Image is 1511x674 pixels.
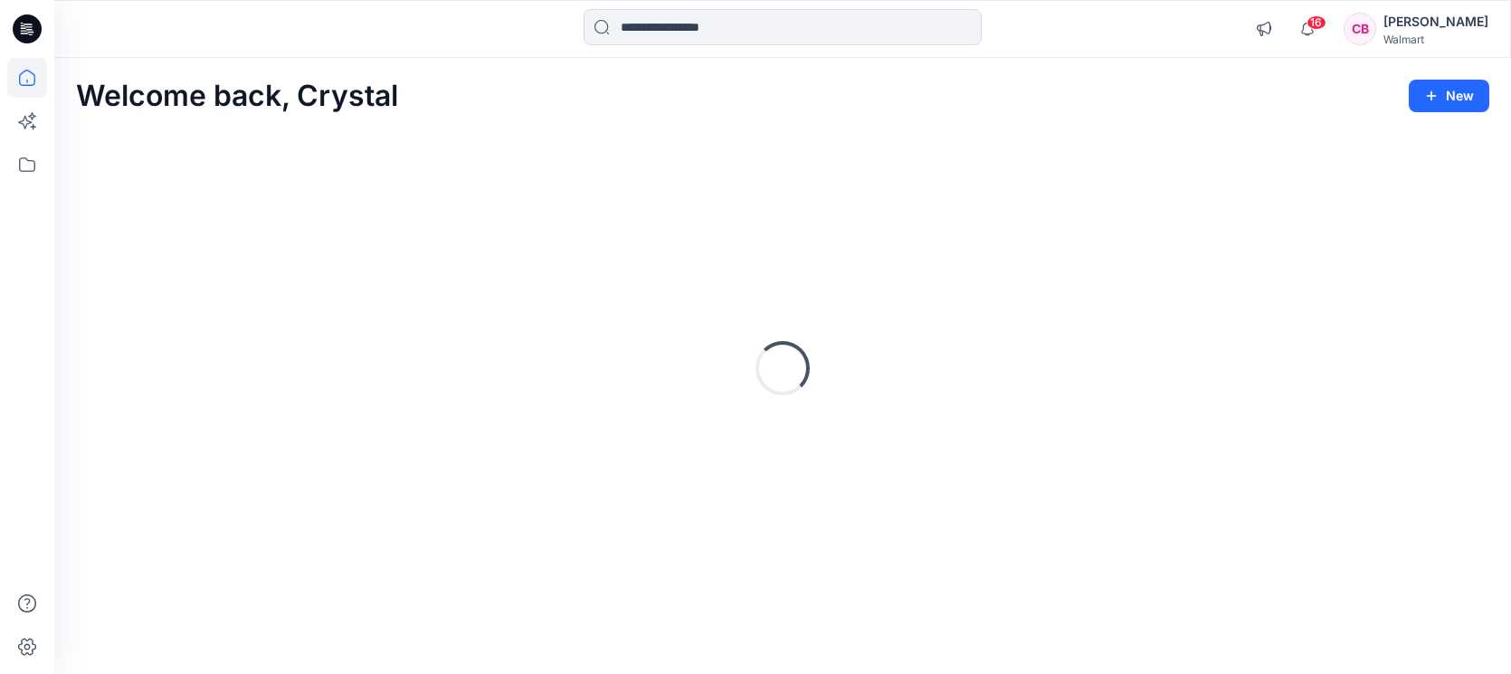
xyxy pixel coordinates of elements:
[1383,11,1488,33] div: [PERSON_NAME]
[76,80,398,113] h2: Welcome back, Crystal
[1344,13,1376,45] div: CB
[1409,80,1489,112] button: New
[1383,33,1488,46] div: Walmart
[1307,15,1326,30] span: 16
